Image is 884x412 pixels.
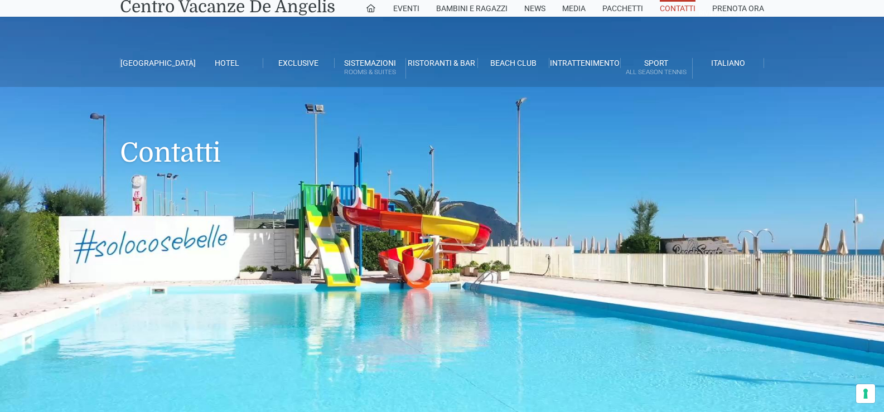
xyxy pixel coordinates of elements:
a: [GEOGRAPHIC_DATA] [120,58,191,68]
small: All Season Tennis [621,67,692,77]
a: SportAll Season Tennis [621,58,692,79]
a: Hotel [191,58,263,68]
a: Italiano [693,58,764,68]
span: Italiano [711,59,745,67]
a: Exclusive [263,58,335,68]
a: Beach Club [478,58,549,68]
a: Ristoranti & Bar [406,58,477,68]
small: Rooms & Suites [335,67,405,77]
h1: Contatti [120,87,764,185]
a: Intrattenimento [549,58,621,68]
button: Le tue preferenze relative al consenso per le tecnologie di tracciamento [856,384,875,403]
a: SistemazioniRooms & Suites [335,58,406,79]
